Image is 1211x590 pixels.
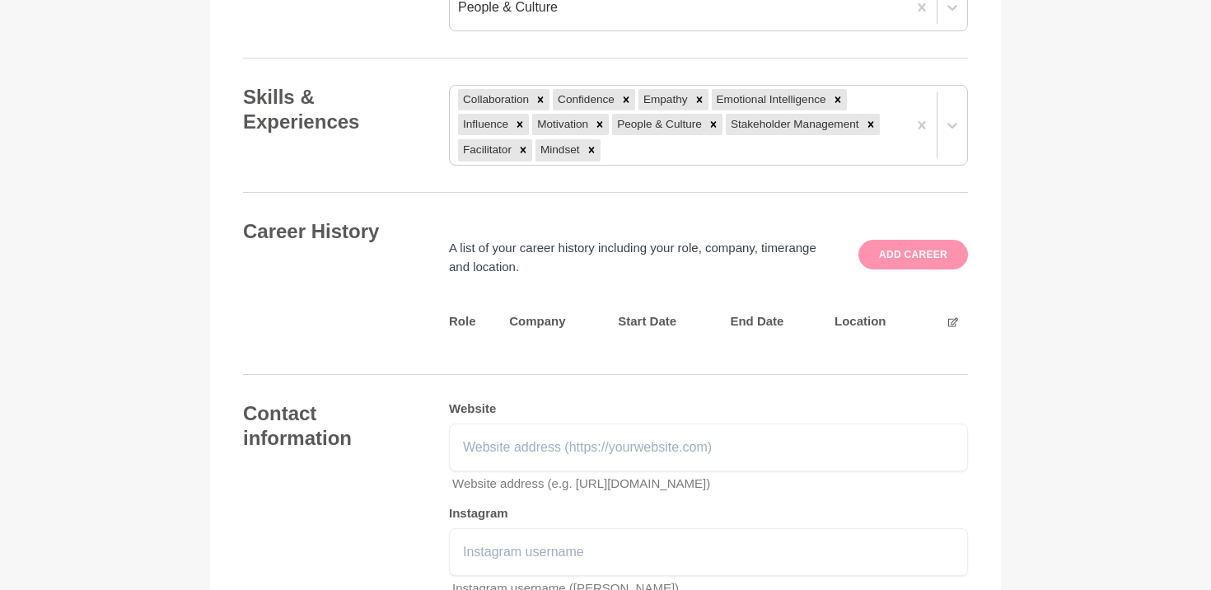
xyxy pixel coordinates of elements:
div: Motivation [532,114,591,135]
div: Influence [458,114,511,135]
div: Facilitator [458,139,514,161]
h5: Company [509,314,608,330]
h5: Role [449,314,499,330]
h4: Career History [243,219,416,244]
p: A list of your career history including your role, company, timerange and location. [449,239,839,276]
div: People & Culture [612,114,704,135]
h4: Skills & Experiences [243,85,416,134]
div: Collaboration [458,89,531,110]
p: Website address (e.g. [URL][DOMAIN_NAME]) [452,475,968,494]
h4: Contact information [243,401,416,451]
h5: Instagram [449,506,968,522]
input: Instagram username [449,528,968,576]
button: Add career [858,240,968,269]
div: Emotional Intelligence [712,89,829,110]
div: Empathy [638,89,690,110]
h5: End Date [730,314,825,330]
div: Stakeholder Management [726,114,862,135]
h5: Start Date [618,314,720,330]
div: Confidence [553,89,617,110]
h5: Website [449,401,968,417]
div: Mindset [535,139,582,161]
input: Website address (https://yourwebsite.com) [449,424,968,471]
h5: Location [835,314,925,330]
